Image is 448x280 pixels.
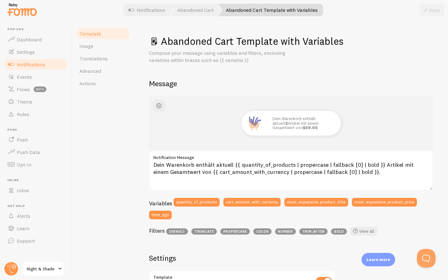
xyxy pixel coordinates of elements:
strong: 2 [285,121,288,126]
p: Dein Warenkorb enthält aktuell Artikel mit einem Gesamtwert von . [273,116,335,130]
strong: $59.00 [303,125,318,130]
span: Events [17,74,32,80]
label: Notification Message [149,151,433,161]
span: Rules [17,111,29,117]
span: Translations [79,55,108,62]
span: Advanced [79,68,101,74]
span: Dashboard [17,36,42,43]
a: Dashboard [4,33,68,46]
h2: Message [149,79,433,88]
span: Night & Shade [27,265,56,273]
div: Learn more [362,253,395,266]
button: most_expensive_product_title [284,198,348,207]
a: Events [4,71,68,83]
a: Settings [4,46,68,58]
span: Opt-In [17,161,31,168]
p: Learn more [366,257,390,263]
h1: Abandoned Cart Template with Variables [149,35,433,48]
span: Theme [17,99,32,105]
span: Template [79,30,101,37]
span: trim_after [299,228,328,235]
span: Learn [17,225,30,231]
a: Template [76,27,130,40]
a: Support [4,235,68,247]
a: Image [76,40,130,52]
button: time_ago [149,211,172,219]
span: Settings [17,49,35,55]
span: number [275,228,296,235]
h2: Settings [149,253,336,263]
span: Pop-ups [7,27,68,31]
p: Compose your message using variables and filters, enclosing variables within braces such as {{ va... [149,49,298,64]
a: Flows beta [4,83,68,96]
span: Push [7,128,68,132]
img: fomo-relay-logo-orange.svg [7,2,38,17]
span: Image [79,43,93,49]
a: Translations [76,52,130,65]
a: Alerts [4,210,68,222]
a: Inline [4,184,68,197]
span: Alerts [17,213,30,219]
span: Push Data [17,149,40,155]
span: default [166,228,188,235]
span: Flows [17,86,30,92]
span: color [253,228,272,235]
a: Rules [4,108,68,120]
a: Advanced [76,65,130,77]
span: truncate [191,228,217,235]
span: Inline [7,178,68,182]
span: propercase [220,228,250,235]
span: Get Help [7,204,68,208]
h3: Filters [149,227,165,234]
a: Theme [4,96,68,108]
span: Actions [79,80,96,86]
h3: Variables [149,200,172,207]
a: Night & Shade [22,261,64,276]
img: Fomo [243,112,265,134]
span: Notifications [17,61,45,68]
button: quantity_of_products [174,198,220,207]
button: cart_amount_with_currency [223,198,281,207]
a: Actions [76,77,130,90]
a: Notifications [4,58,68,71]
span: Inline [17,187,29,194]
span: beta [34,86,46,92]
span: bold [331,228,347,235]
button: most_expensive_product_price [352,198,417,207]
iframe: Help Scout Beacon - Open [417,249,436,268]
a: Push [4,133,68,146]
a: Learn [4,222,68,235]
a: View all [350,227,377,236]
a: Push Data [4,146,68,158]
a: Opt-In [4,158,68,171]
span: Support [17,238,35,244]
span: Push [17,137,28,143]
